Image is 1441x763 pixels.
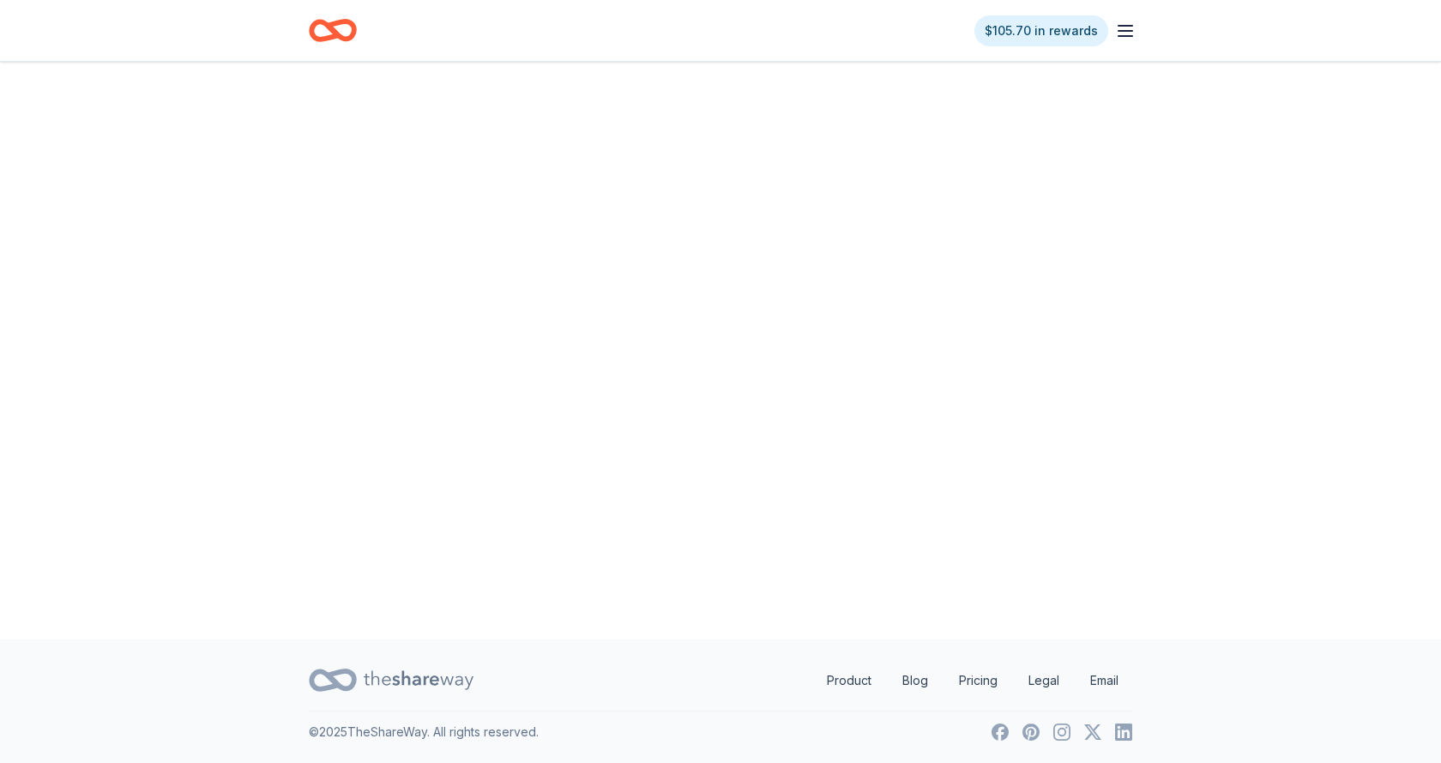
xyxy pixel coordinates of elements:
[309,10,357,51] a: Home
[1076,663,1132,698] a: Email
[1015,663,1073,698] a: Legal
[945,663,1011,698] a: Pricing
[813,663,1132,698] nav: quick links
[889,663,942,698] a: Blog
[813,663,885,698] a: Product
[974,15,1108,46] a: $105.70 in rewards
[309,722,539,742] p: © 2025 TheShareWay. All rights reserved.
